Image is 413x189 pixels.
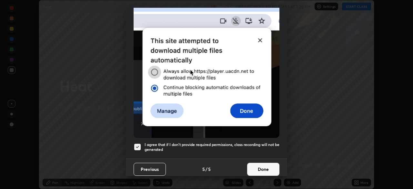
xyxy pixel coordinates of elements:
h4: / [206,166,207,173]
h4: 5 [208,166,211,173]
h5: I agree that if I don't provide required permissions, class recording will not be generated [145,142,279,152]
button: Previous [134,163,166,176]
button: Done [247,163,279,176]
h4: 5 [202,166,205,173]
